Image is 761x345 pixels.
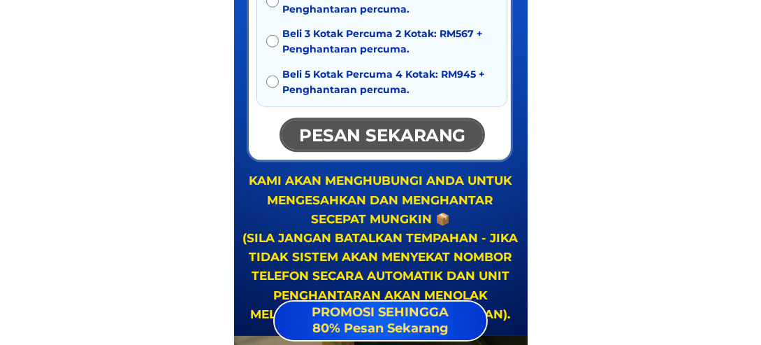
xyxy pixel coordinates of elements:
[241,171,520,324] div: KAMI AKAN MENGHUBUNGI ANDA UNTUK MENGESAHKAN DAN MENGHANTAR SECEPAT MUNGKIN 📦 (SILA JANGAN BATALK...
[282,66,498,98] span: Beli 5 Kotak Percuma 4 Kotak: RM945 + Penghantaran percuma.
[312,304,449,336] span: PROMOSI SEHINGGA 80% Pesan Sekarang
[282,26,498,57] span: Beli 3 Kotak Percuma 2 Kotak: RM567 + Penghantaran percuma.
[273,119,492,152] p: pesan sekarang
